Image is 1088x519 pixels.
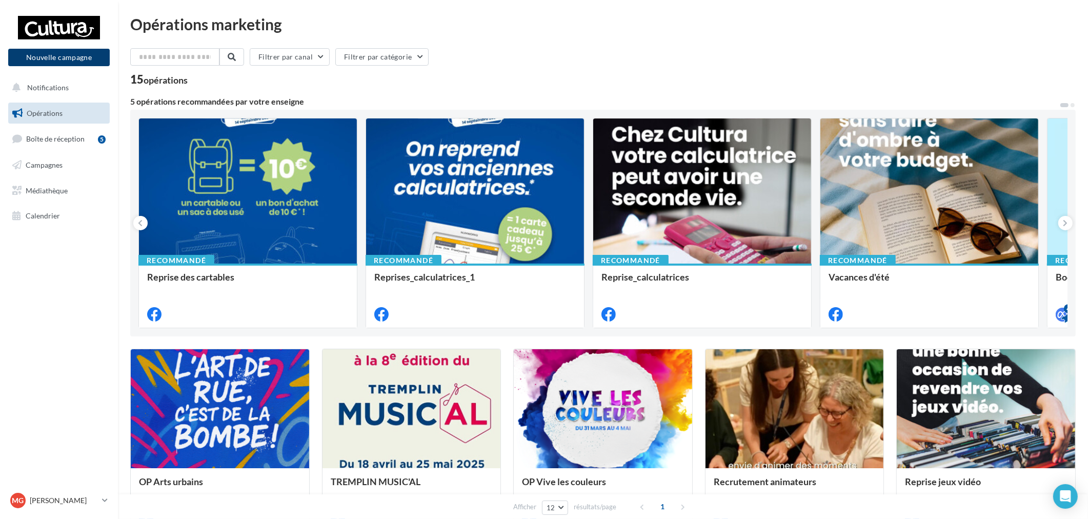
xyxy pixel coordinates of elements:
[12,495,24,506] span: MG
[138,255,214,266] div: Recommandé
[26,211,60,220] span: Calendrier
[144,75,188,85] div: opérations
[26,134,85,143] span: Boîte de réception
[6,205,112,227] a: Calendrier
[542,501,568,515] button: 12
[6,180,112,202] a: Médiathèque
[1064,304,1073,313] div: 4
[6,128,112,150] a: Boîte de réception5
[26,161,63,169] span: Campagnes
[513,502,536,512] span: Afficher
[6,77,108,98] button: Notifications
[331,476,493,497] div: TREMPLIN MUSIC'AL
[6,103,112,124] a: Opérations
[335,48,429,66] button: Filtrer par catégorie
[574,502,616,512] span: résultats/page
[8,491,110,510] a: MG [PERSON_NAME]
[829,272,1030,292] div: Vacances d'été
[130,16,1076,32] div: Opérations marketing
[905,476,1067,497] div: Reprise jeux vidéo
[6,154,112,176] a: Campagnes
[26,186,68,194] span: Médiathèque
[601,272,803,292] div: Reprise_calculatrices
[714,476,876,497] div: Recrutement animateurs
[366,255,441,266] div: Recommandé
[654,498,671,515] span: 1
[593,255,669,266] div: Recommandé
[147,272,349,292] div: Reprise des cartables
[820,255,896,266] div: Recommandé
[130,74,188,85] div: 15
[250,48,330,66] button: Filtrer par canal
[130,97,1059,106] div: 5 opérations recommandées par votre enseigne
[374,272,576,292] div: Reprises_calculatrices_1
[30,495,98,506] p: [PERSON_NAME]
[8,49,110,66] button: Nouvelle campagne
[27,109,63,117] span: Opérations
[522,476,684,497] div: OP Vive les couleurs
[27,83,69,92] span: Notifications
[98,135,106,144] div: 5
[139,476,301,497] div: OP Arts urbains
[547,504,555,512] span: 12
[1053,484,1078,509] div: Open Intercom Messenger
